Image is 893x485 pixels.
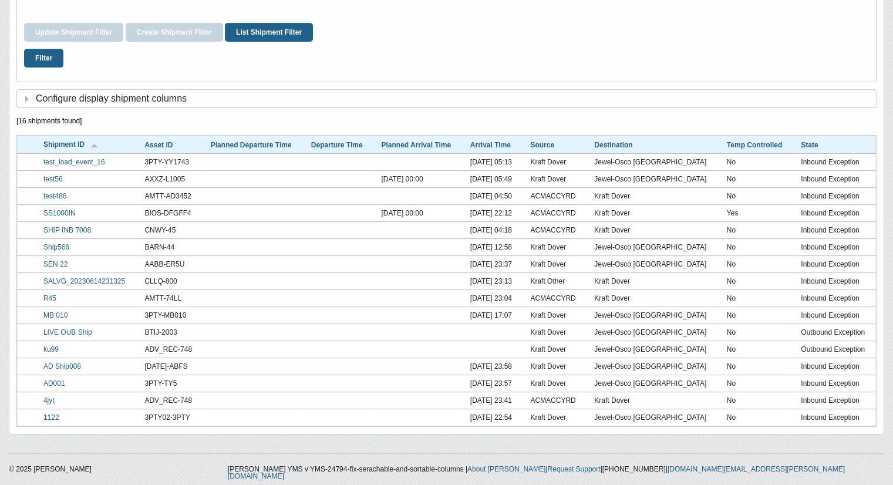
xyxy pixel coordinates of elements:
[228,466,884,480] div: [PERSON_NAME] YMS v YMS-24794-fix-serachable-and-sortable-columns | | | |
[586,358,718,375] td: Jewel-Osco [GEOGRAPHIC_DATA]
[586,375,718,392] td: Jewel-Osco [GEOGRAPHIC_DATA]
[136,239,202,256] td: BARN-44
[586,256,718,273] td: Jewel-Osco [GEOGRAPHIC_DATA]
[594,141,632,149] a: Destination
[43,175,63,183] a: test56
[522,307,586,324] td: Kraft Dover
[586,188,718,205] td: Kraft Dover
[43,362,81,371] a: AD Ship008
[202,136,302,154] th: Sort by Planned Departure Time
[461,222,522,239] td: [DATE] 04:18
[793,171,876,188] td: Inbound Exception
[35,136,136,154] th: Sort by Shipment ID
[793,307,876,324] td: Inbound Exception
[586,205,718,222] td: Kraft Dover
[373,136,461,154] th: Sort by Planned Arrival Time
[793,188,876,205] td: Inbound Exception
[718,290,792,307] td: No
[228,465,845,480] a: [DOMAIN_NAME][EMAIL_ADDRESS][PERSON_NAME][DOMAIN_NAME]
[718,222,792,239] td: No
[793,375,876,392] td: Inbound Exception
[586,307,718,324] td: Jewel-Osco [GEOGRAPHIC_DATA]
[586,409,718,426] td: Jewel-Osco [GEOGRAPHIC_DATA]
[126,23,223,42] a: Create Shipment Filter
[43,294,56,302] a: R45
[90,141,98,149] img: sort_desc-590c51446ec9caa0e54a02439bf901173a63c0cb65a517569cb5de9d6b7f4f05.png
[461,358,522,375] td: [DATE] 23:58
[586,239,718,256] td: Jewel-Osco [GEOGRAPHIC_DATA]
[136,188,202,205] td: AMTT-AD3452
[522,188,586,205] td: ACMACCYRD
[793,239,876,256] td: Inbound Exception
[311,141,363,149] a: Departure Time
[43,209,76,217] a: SS1000IN
[586,273,718,290] td: Kraft Dover
[16,115,877,128] label: [16 shipments found]
[718,307,792,324] td: No
[144,141,173,149] a: Asset ID
[586,171,718,188] td: Jewel-Osco [GEOGRAPHIC_DATA]
[793,256,876,273] td: Inbound Exception
[522,324,586,341] td: Kraft Dover
[225,23,313,42] a: List Shipment Filter
[522,239,586,256] td: Kraft Dover
[522,256,586,273] td: Kraft Dover
[136,358,202,375] td: [DATE]-ABFS
[522,171,586,188] td: Kraft Dover
[461,392,522,409] td: [DATE] 23:41
[522,409,586,426] td: Kraft Dover
[793,136,876,154] th: Sort by State
[586,222,718,239] td: Kraft Dover
[793,341,876,358] td: Outbound Exception
[461,205,522,222] td: [DATE] 22:12
[586,392,718,409] td: Kraft Dover
[43,379,65,388] a: AD001
[136,341,202,358] td: ADV_REC-748
[586,136,718,154] th: Sort by Destination
[793,392,876,409] td: Inbound Exception
[718,358,792,375] td: No
[461,409,522,426] td: [DATE] 22:54
[793,358,876,375] td: Inbound Exception
[793,324,876,341] td: Outbound Exception
[136,307,202,324] td: 3PTY-MB010
[43,260,68,268] a: SEN 22
[136,409,202,426] td: 3PTY02-3PTY
[136,205,202,222] td: BIOS-DFGFF4
[602,465,666,473] span: [PHONE_NUMBER]
[24,92,876,105] h6: Configure display shipment columns
[136,136,202,154] th: Sort by Asset ID
[43,345,59,353] a: ku99
[43,328,92,336] a: LIVE OUB Ship
[136,256,202,273] td: AABB-ER5U
[381,141,451,149] a: Planned Arrival Time
[470,141,511,149] a: Arrival Time
[586,324,718,341] td: Jewel-Osco [GEOGRAPHIC_DATA]
[718,324,792,341] td: No
[43,226,91,234] a: SHIP INB 7008
[302,136,373,154] th: Sort by Departure Time
[718,409,792,426] td: No
[793,273,876,290] td: Inbound Exception
[522,273,586,290] td: Kraft Other
[43,396,55,405] a: 4jyt
[43,413,59,422] a: 1122
[727,141,782,149] a: Temp Controlled
[522,392,586,409] td: ACMACCYRD
[136,324,202,341] td: BTIJ-2003
[718,239,792,256] td: No
[718,392,792,409] td: No
[461,188,522,205] td: [DATE] 04:50
[793,154,876,171] td: Inbound Exception
[43,311,68,319] a: MB 010
[461,136,522,154] th: Sort by Arrival Time
[461,171,522,188] td: [DATE] 05:49
[793,222,876,239] td: Inbound Exception
[718,273,792,290] td: No
[43,140,85,149] a: Shipment ID
[461,256,522,273] td: [DATE] 23:37
[718,205,792,222] td: Yes
[793,409,876,426] td: Inbound Exception
[461,375,522,392] td: [DATE] 23:57
[718,171,792,188] td: No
